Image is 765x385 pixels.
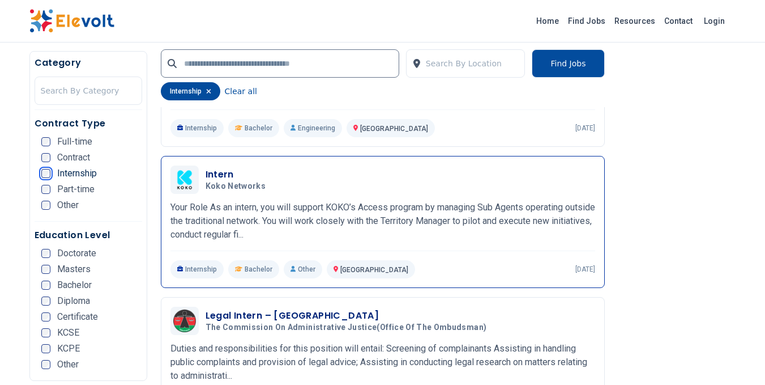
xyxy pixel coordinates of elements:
[57,249,96,258] span: Doctorate
[57,281,92,290] span: Bachelor
[57,312,98,321] span: Certificate
[35,117,142,130] h5: Contract Type
[41,312,50,321] input: Certificate
[57,185,95,194] span: Part-time
[41,297,50,306] input: Diploma
[170,260,224,278] p: Internship
[41,249,50,258] input: Doctorate
[225,82,257,100] button: Clear all
[697,10,732,32] a: Login
[35,229,142,242] h5: Education Level
[57,201,79,210] span: Other
[57,137,92,146] span: Full-time
[610,12,660,30] a: Resources
[57,328,79,337] span: KCSE
[161,82,220,100] div: internship
[340,266,408,274] span: [GEOGRAPHIC_DATA]
[206,309,492,323] h3: Legal Intern – [GEOGRAPHIC_DATA]
[170,119,224,137] p: Internship
[532,49,604,78] button: Find Jobs
[170,166,595,278] a: Koko NetworksInternKoko NetworksYour Role As an intern, you will support KOKO’s Access program by...
[284,119,342,137] p: Engineering
[206,181,266,192] span: Koko Networks
[57,265,91,274] span: Masters
[57,153,90,162] span: Contract
[532,12,563,30] a: Home
[575,124,595,133] p: [DATE]
[41,344,50,353] input: KCPE
[206,323,487,333] span: The Commission on Administrative Justice(Office of the Ombudsman)
[35,56,142,70] h5: Category
[41,137,50,146] input: Full-time
[170,342,595,383] p: Duties and responsibilities for this position will entail: Screening of complainants Assisting in...
[57,169,97,178] span: Internship
[41,201,50,210] input: Other
[173,168,196,191] img: Koko Networks
[575,265,595,274] p: [DATE]
[41,169,50,178] input: Internship
[245,124,272,133] span: Bachelor
[57,360,79,369] span: Other
[563,12,610,30] a: Find Jobs
[660,12,697,30] a: Contact
[170,201,595,242] p: Your Role As an intern, you will support KOKO’s Access program by managing Sub Agents operating o...
[708,331,765,385] iframe: Chat Widget
[284,260,322,278] p: Other
[245,265,272,274] span: Bachelor
[41,265,50,274] input: Masters
[41,360,50,369] input: Other
[41,328,50,337] input: KCSE
[41,281,50,290] input: Bachelor
[173,310,196,332] img: The Commission on Administrative Justice(Office of the Ombudsman)
[57,344,80,353] span: KCPE
[41,185,50,194] input: Part-time
[41,153,50,162] input: Contract
[57,297,90,306] span: Diploma
[206,168,271,181] h3: Intern
[29,9,114,33] img: Elevolt
[360,125,428,133] span: [GEOGRAPHIC_DATA]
